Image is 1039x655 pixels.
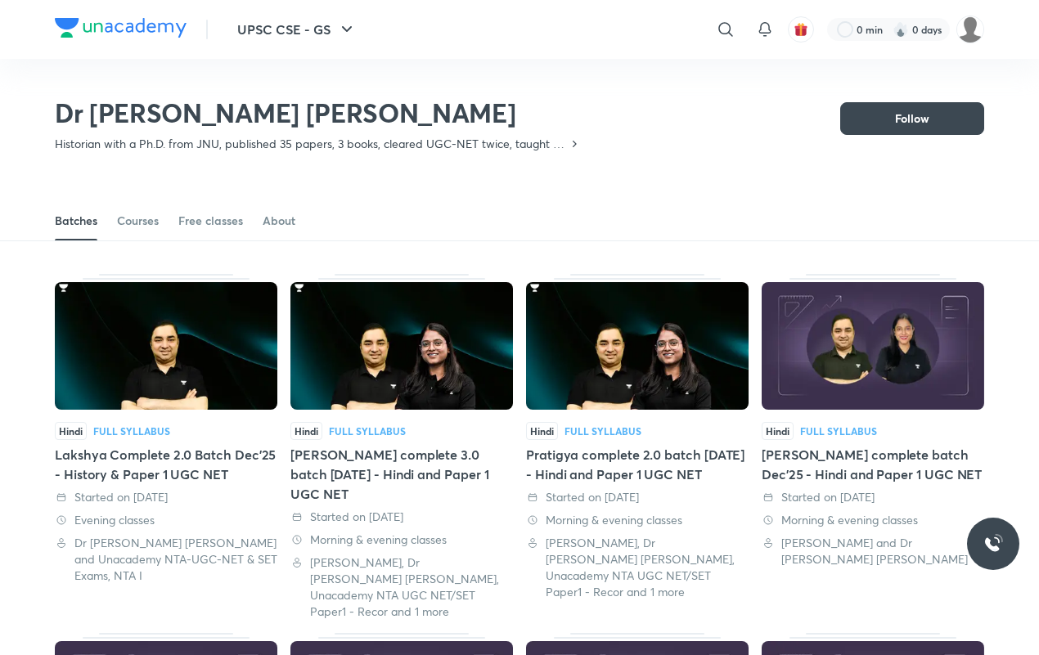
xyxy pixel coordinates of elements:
[55,213,97,229] div: Batches
[526,535,749,600] div: Sakshi Singh, Dr Amit Kumar Singh, Unacademy NTA UGC NET/SET Paper1 - Recor and 1 more
[290,445,513,504] div: [PERSON_NAME] complete 3.0 batch [DATE] - Hindi and Paper 1 UGC NET
[762,282,984,410] img: Thumbnail
[55,274,277,620] div: Lakshya Complete 2.0 Batch Dec'25 - History & Paper 1 UGC NET
[263,213,295,229] div: About
[55,282,277,410] img: Thumbnail
[983,534,1003,554] img: ttu
[526,274,749,620] div: Pratigya complete 2.0 batch Dec 25 - Hindi and Paper 1 UGC NET
[329,426,406,436] div: Full Syllabus
[178,201,243,240] a: Free classes
[526,422,558,440] span: Hindi
[290,509,513,525] div: Started on 21 Jun 2025
[263,201,295,240] a: About
[55,18,187,38] img: Company Logo
[117,201,159,240] a: Courses
[290,422,322,440] span: Hindi
[290,274,513,620] div: Pratigya complete 3.0 batch Dec 25 - Hindi and Paper 1 UGC NET
[526,489,749,505] div: Started on 21 Jun 2025
[956,16,984,43] img: renuka
[117,213,159,229] div: Courses
[93,426,170,436] div: Full Syllabus
[762,445,984,484] div: [PERSON_NAME] complete batch Dec'25 - Hindi and Paper 1 UGC NET
[290,282,513,410] img: Thumbnail
[55,512,277,528] div: Evening classes
[762,274,984,620] div: Pratigya complete batch Dec'25 - Hindi and Paper 1 UGC NET
[290,532,513,548] div: Morning & evening classes
[55,96,581,129] h2: Dr [PERSON_NAME] [PERSON_NAME]
[893,21,909,38] img: streak
[227,13,367,46] button: UPSC CSE - GS
[564,426,641,436] div: Full Syllabus
[290,554,513,620] div: Sakshi Singh, Dr Amit Kumar Singh, Unacademy NTA UGC NET/SET Paper1 - Recor and 1 more
[762,489,984,505] div: Started on 20 Jun 2025
[800,426,877,436] div: Full Syllabus
[794,22,808,37] img: avatar
[55,136,568,152] p: Historian with a Ph.D. from JNU, published 35 papers, 3 books, cleared UGC-NET twice, taught at [...
[895,110,929,127] span: Follow
[178,213,243,229] div: Free classes
[55,18,187,42] a: Company Logo
[762,512,984,528] div: Morning & evening classes
[526,512,749,528] div: Morning & evening classes
[526,445,749,484] div: Pratigya complete 2.0 batch [DATE] - Hindi and Paper 1 UGC NET
[55,201,97,240] a: Batches
[55,535,277,584] div: Dr Amit Kumar Singh and Unacademy NTA-UGC-NET & SET Exams, NTA I
[762,535,984,568] div: Sakshi Singh and Dr Amit Kumar Singh
[526,282,749,410] img: Thumbnail
[840,102,984,135] button: Follow
[55,489,277,505] div: Started on 12 Jul 2025
[788,16,814,43] button: avatar
[762,422,794,440] span: Hindi
[55,422,87,440] span: Hindi
[55,445,277,484] div: Lakshya Complete 2.0 Batch Dec'25 - History & Paper 1 UGC NET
